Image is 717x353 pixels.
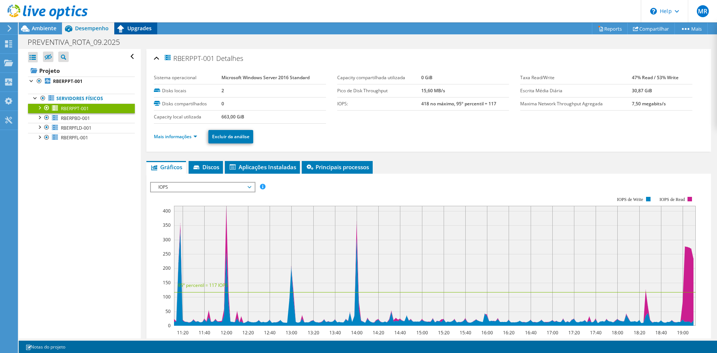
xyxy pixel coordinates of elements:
text: 14:40 [394,329,406,336]
text: 12:40 [264,329,276,336]
text: 400 [163,208,171,214]
text: 11:40 [199,329,210,336]
text: 0 [168,322,171,329]
text: 17:20 [568,329,580,336]
text: 13:20 [308,329,319,336]
svg: \n [650,8,657,15]
label: Disks compartilhados [154,100,221,108]
text: 15:00 [416,329,428,336]
text: 14:00 [351,329,363,336]
b: 47% Read / 53% Write [632,74,679,81]
label: Disks locais [154,87,221,95]
b: 30,87 GiB [632,87,652,94]
text: 200 [163,265,171,271]
text: 15:20 [438,329,450,336]
b: 7,50 megabits/s [632,100,666,107]
label: Maxima Network Throughput Agregada [520,100,632,108]
text: 18:20 [634,329,645,336]
text: 13:40 [329,329,341,336]
text: 300 [163,236,171,243]
text: 16:00 [481,329,493,336]
b: Microsoft Windows Server 2016 Standard [221,74,310,81]
label: Taxa Read/Write [520,74,632,81]
text: 95° percentil = 117 IOPS [178,282,228,288]
span: Detalhes [216,54,243,63]
text: 12:20 [242,329,254,336]
a: Mais [674,23,708,34]
span: Principais processos [305,163,369,171]
text: 150 [163,279,171,286]
span: MR [697,5,709,17]
span: Ambiente [32,25,56,32]
text: 16:40 [525,329,537,336]
a: RBERPPT-001 [28,77,135,86]
text: IOPS de Read [659,197,685,202]
span: Gráficos [150,163,182,171]
text: 11:20 [177,329,189,336]
text: IOPS de Write [617,197,643,202]
span: IOPS [155,183,251,192]
label: IOPS: [337,100,421,108]
a: RBERPBD-001 [28,113,135,123]
h1: PREVENTIVA_ROTA_09.2025 [24,38,131,46]
text: 15:40 [460,329,471,336]
span: RBERPPT-001 [61,105,89,112]
a: RBERPFLD-001 [28,123,135,133]
a: Notas do projeto [20,342,71,352]
text: 50 [165,308,171,315]
a: Compartilhar [627,23,675,34]
b: 2 [221,87,224,94]
text: 18:40 [655,329,667,336]
span: RBERPFLD-001 [61,125,91,131]
a: Excluir da análise [208,130,253,143]
a: Mais informações [154,133,197,140]
text: 100 [163,294,171,300]
text: 350 [163,222,171,228]
span: RBERPBD-001 [61,115,90,121]
a: RBERPPT-001 [28,103,135,113]
a: Reports [592,23,628,34]
span: Aplicações Instaladas [229,163,296,171]
text: 12:00 [221,329,232,336]
label: Capacity local utilizada [154,113,221,121]
span: RBERPFL-001 [61,134,88,141]
a: Servidores físicos [28,94,135,103]
b: 0 GiB [421,74,432,81]
b: 0 [221,100,224,107]
text: 19:00 [677,329,689,336]
text: 18:00 [612,329,623,336]
text: 17:00 [547,329,558,336]
text: 17:40 [590,329,602,336]
span: RBERPPT-001 [164,54,214,62]
text: 250 [163,251,171,257]
span: Desempenho [75,25,109,32]
text: 16:20 [503,329,515,336]
b: 418 no máximo, 95º percentil = 117 [421,100,496,107]
label: Escrita Média Diária [520,87,632,95]
label: Sistema operacional [154,74,221,81]
b: 663,00 GiB [221,114,244,120]
span: Discos [192,163,219,171]
span: Upgrades [127,25,152,32]
a: RBERPFL-001 [28,133,135,143]
a: Projeto [28,65,135,77]
b: RBERPPT-001 [53,78,83,84]
text: 14:20 [373,329,384,336]
b: 15,60 MB/s [421,87,445,94]
label: Pico de Disk Throughput [337,87,421,95]
text: 13:00 [286,329,297,336]
label: Capacity compartilhada utilizada [337,74,421,81]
